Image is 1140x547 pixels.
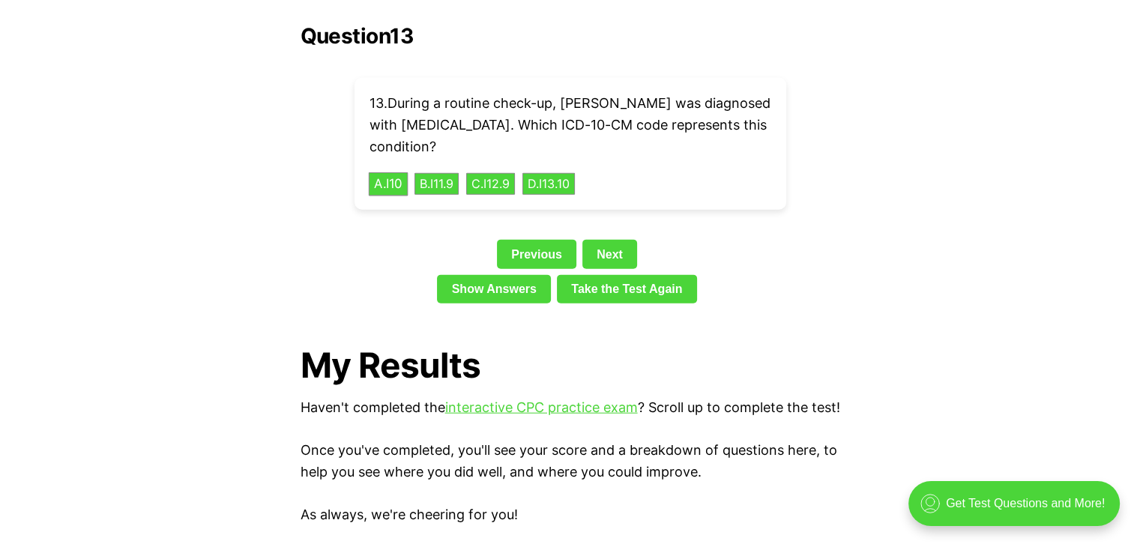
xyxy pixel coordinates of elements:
[437,275,551,303] a: Show Answers
[301,440,840,483] p: Once you've completed, you'll see your score and a breakdown of questions here, to help you see w...
[557,275,697,303] a: Take the Test Again
[370,93,771,157] p: 13 . During a routine check-up, [PERSON_NAME] was diagnosed with [MEDICAL_DATA]. Which ICD-10-CM ...
[368,172,408,196] button: A.I10
[301,24,840,48] h2: Question 13
[445,399,638,415] a: interactive CPC practice exam
[301,345,840,385] h1: My Results
[522,173,575,196] button: D.I13.10
[414,173,459,196] button: B.I11.9
[896,474,1140,547] iframe: portal-trigger
[301,397,840,419] p: Haven't completed the ? Scroll up to complete the test!
[582,240,637,268] a: Next
[497,240,576,268] a: Previous
[466,173,515,196] button: C.I12.9
[301,504,840,526] p: As always, we're cheering for you!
